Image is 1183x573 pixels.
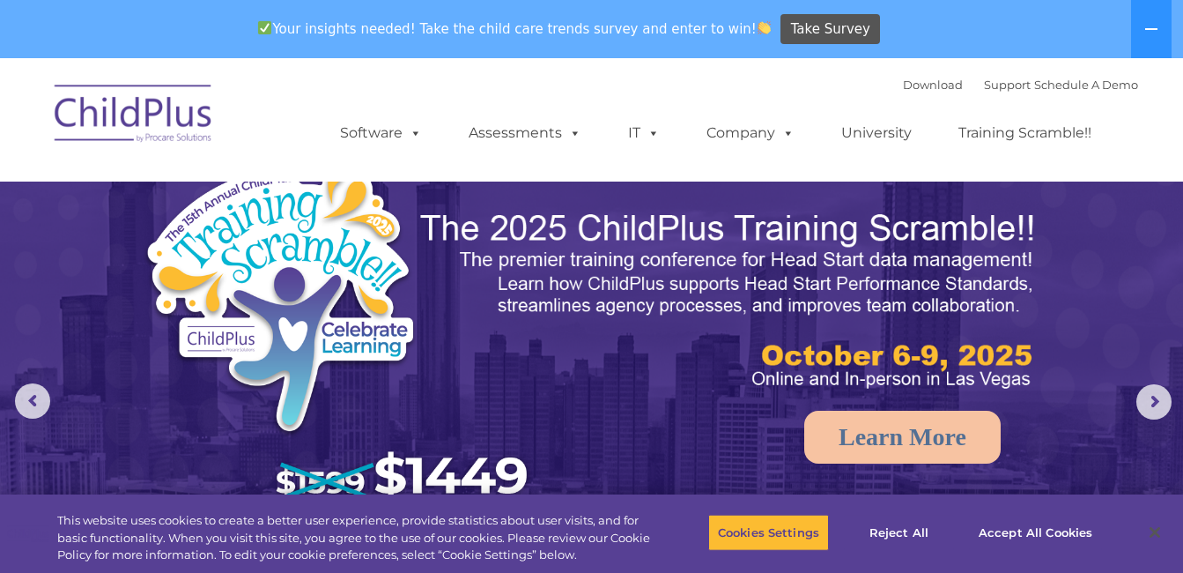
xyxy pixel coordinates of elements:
[258,21,271,34] img: ✅
[610,115,677,151] a: IT
[969,514,1102,551] button: Accept All Cookies
[804,411,1001,464] a: Learn More
[245,189,320,202] span: Phone number
[451,115,599,151] a: Assessments
[322,115,440,151] a: Software
[791,14,870,45] span: Take Survey
[251,11,779,46] span: Your insights needed! Take the child care trends survey and enter to win!
[903,78,963,92] a: Download
[708,514,829,551] button: Cookies Settings
[689,115,812,151] a: Company
[245,116,299,130] span: Last name
[46,72,222,160] img: ChildPlus by Procare Solutions
[984,78,1031,92] a: Support
[1135,513,1174,552] button: Close
[1034,78,1138,92] a: Schedule A Demo
[780,14,880,45] a: Take Survey
[824,115,929,151] a: University
[844,514,954,551] button: Reject All
[758,21,771,34] img: 👏
[903,78,1138,92] font: |
[941,115,1109,151] a: Training Scramble!!
[57,512,651,564] div: This website uses cookies to create a better user experience, provide statistics about user visit...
